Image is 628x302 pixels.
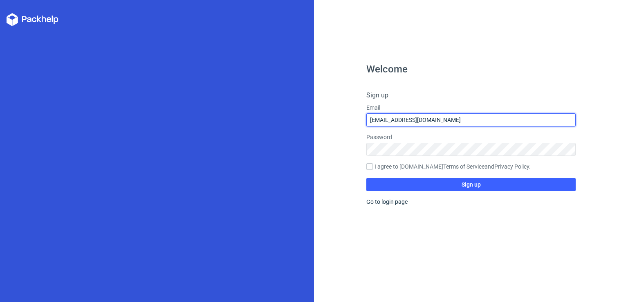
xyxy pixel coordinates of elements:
label: I agree to [DOMAIN_NAME] and . [366,162,576,171]
a: Privacy Policy [494,163,529,170]
label: Password [366,133,576,141]
a: Terms of Service [443,163,484,170]
span: Sign up [462,182,481,187]
h1: Welcome [366,64,576,74]
a: Go to login page [366,198,408,205]
label: Email [366,104,576,112]
h4: Sign up [366,90,576,100]
button: Sign up [366,178,576,191]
